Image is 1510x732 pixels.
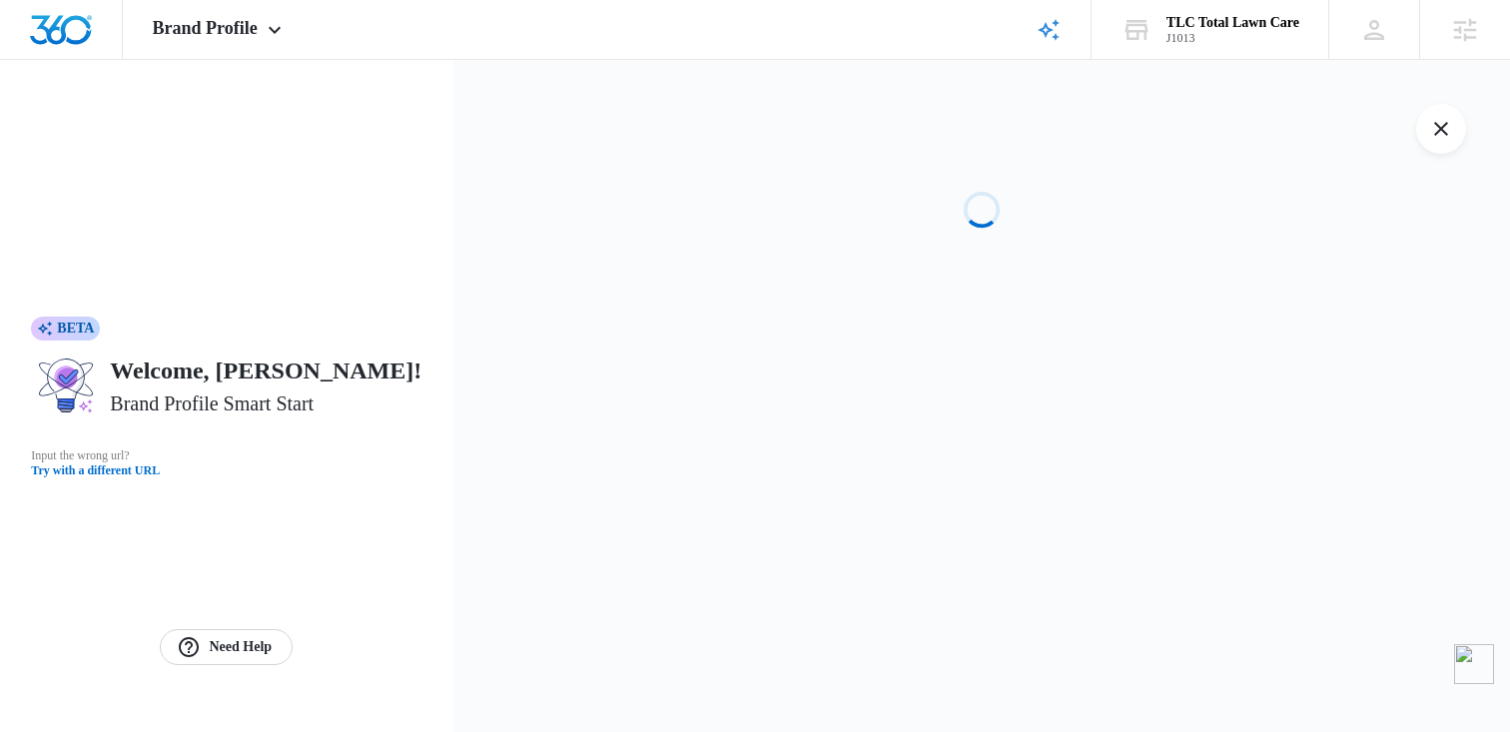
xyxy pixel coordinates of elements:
div: BETA [31,317,100,341]
div: account id [1166,31,1299,45]
button: Try with a different URL [31,464,421,476]
p: Input the wrong url? [31,446,421,464]
h2: Brand Profile Smart Start [110,388,314,418]
div: account name [1166,15,1299,31]
a: Need Help [160,629,293,665]
img: ai-brand-profile [31,353,102,418]
span: Brand Profile [153,18,258,39]
h1: Welcome, [PERSON_NAME]! [110,353,421,388]
button: Exit Smart Start Wizard [1416,104,1466,154]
